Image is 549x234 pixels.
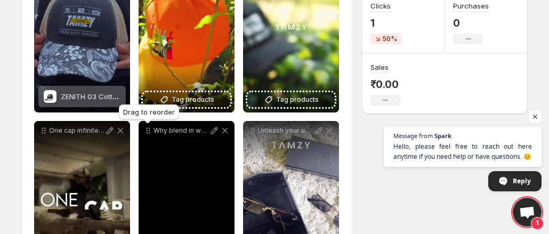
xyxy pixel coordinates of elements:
[453,17,489,29] p: 0
[434,133,451,139] span: Spark
[393,133,433,139] span: Message from
[393,141,532,162] span: Hello, please feel free to reach out here anytime if you need help or have questions. 😊
[382,35,397,43] span: 50%
[513,172,531,190] span: Reply
[154,126,209,135] p: Why blend in when you can stand out The Shade Flex 06 cap is all about funky vibes fearless style...
[61,92,121,101] span: ZENITH 03 Cotton
[370,78,400,91] p: ₹0.00
[513,198,542,227] div: Open chat
[531,217,544,230] span: 1
[276,94,319,105] span: Tag products
[370,17,401,29] p: 1
[370,1,391,11] h3: Clicks
[172,94,214,105] span: Tag products
[143,92,230,107] button: Tag products
[49,126,104,135] p: One cap infinite moods Funky bold and unapologetically YOU Join the TamzyTribe and make your stat...
[247,92,335,107] button: Tag products
[258,126,313,135] p: Unleash your unique style with fashion accessories designed to inspire individuality by tamzyindia
[453,1,489,11] h3: Purchases
[370,62,389,72] h3: Sales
